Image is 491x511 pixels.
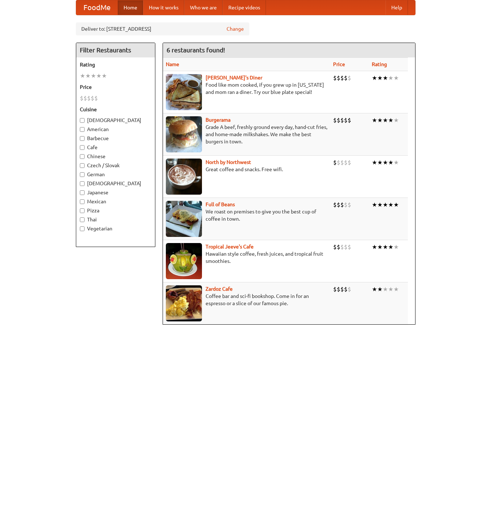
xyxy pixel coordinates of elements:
[337,116,340,124] li: $
[80,226,85,231] input: Vegetarian
[333,159,337,166] li: $
[80,171,151,178] label: German
[118,0,143,15] a: Home
[80,136,85,141] input: Barbecue
[383,243,388,251] li: ★
[383,74,388,82] li: ★
[206,75,262,81] a: [PERSON_NAME]'s Diner
[143,0,184,15] a: How it works
[388,243,393,251] li: ★
[348,201,351,209] li: $
[80,181,85,186] input: [DEMOGRAPHIC_DATA]
[372,201,377,209] li: ★
[344,201,348,209] li: $
[80,198,151,205] label: Mexican
[80,145,85,150] input: Cafe
[206,159,251,165] a: North by Northwest
[80,208,85,213] input: Pizza
[372,74,377,82] li: ★
[348,74,351,82] li: $
[166,208,327,222] p: We roast on premises to give you the best cup of coffee in town.
[80,135,151,142] label: Barbecue
[80,83,151,91] h5: Price
[340,285,344,293] li: $
[80,72,85,80] li: ★
[102,72,107,80] li: ★
[184,0,223,15] a: Who we are
[80,106,151,113] h5: Cuisine
[80,118,85,123] input: [DEMOGRAPHIC_DATA]
[344,243,348,251] li: $
[76,22,249,35] div: Deliver to: [STREET_ADDRESS]
[348,285,351,293] li: $
[393,116,399,124] li: ★
[167,47,225,53] ng-pluralize: 6 restaurants found!
[206,244,254,250] b: Tropical Jeeve's Cafe
[166,81,327,96] p: Food like mom cooked, if you grew up in [US_STATE] and mom ran a diner. Try our blue plate special!
[80,154,85,159] input: Chinese
[96,72,102,80] li: ★
[377,116,383,124] li: ★
[337,159,340,166] li: $
[87,94,91,102] li: $
[377,159,383,166] li: ★
[166,61,179,67] a: Name
[76,43,155,57] h4: Filter Restaurants
[80,217,85,222] input: Thai
[166,243,202,279] img: jeeves.jpg
[80,117,151,124] label: [DEMOGRAPHIC_DATA]
[340,159,344,166] li: $
[80,153,151,160] label: Chinese
[372,116,377,124] li: ★
[80,180,151,187] label: [DEMOGRAPHIC_DATA]
[372,285,377,293] li: ★
[344,285,348,293] li: $
[166,116,202,152] img: burgerama.jpg
[337,201,340,209] li: $
[344,74,348,82] li: $
[388,159,393,166] li: ★
[80,94,83,102] li: $
[377,201,383,209] li: ★
[80,172,85,177] input: German
[80,216,151,223] label: Thai
[383,201,388,209] li: ★
[333,285,337,293] li: $
[393,285,399,293] li: ★
[348,243,351,251] li: $
[337,243,340,251] li: $
[388,285,393,293] li: ★
[333,116,337,124] li: $
[206,286,233,292] b: Zardoz Cafe
[166,124,327,145] p: Grade A beef, freshly ground every day, hand-cut fries, and home-made milkshakes. We make the bes...
[383,285,388,293] li: ★
[166,201,202,237] img: beans.jpg
[80,144,151,151] label: Cafe
[94,94,98,102] li: $
[344,159,348,166] li: $
[388,201,393,209] li: ★
[348,116,351,124] li: $
[206,117,231,123] b: Burgerama
[80,61,151,68] h5: Rating
[393,74,399,82] li: ★
[383,159,388,166] li: ★
[206,202,235,207] a: Full of Beans
[80,207,151,214] label: Pizza
[166,159,202,195] img: north.jpg
[333,243,337,251] li: $
[344,116,348,124] li: $
[80,162,151,169] label: Czech / Slovak
[383,116,388,124] li: ★
[166,250,327,265] p: Hawaiian style coffee, fresh juices, and tropical fruit smoothies.
[337,74,340,82] li: $
[333,61,345,67] a: Price
[377,243,383,251] li: ★
[372,243,377,251] li: ★
[377,74,383,82] li: ★
[386,0,408,15] a: Help
[80,190,85,195] input: Japanese
[80,127,85,132] input: American
[340,243,344,251] li: $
